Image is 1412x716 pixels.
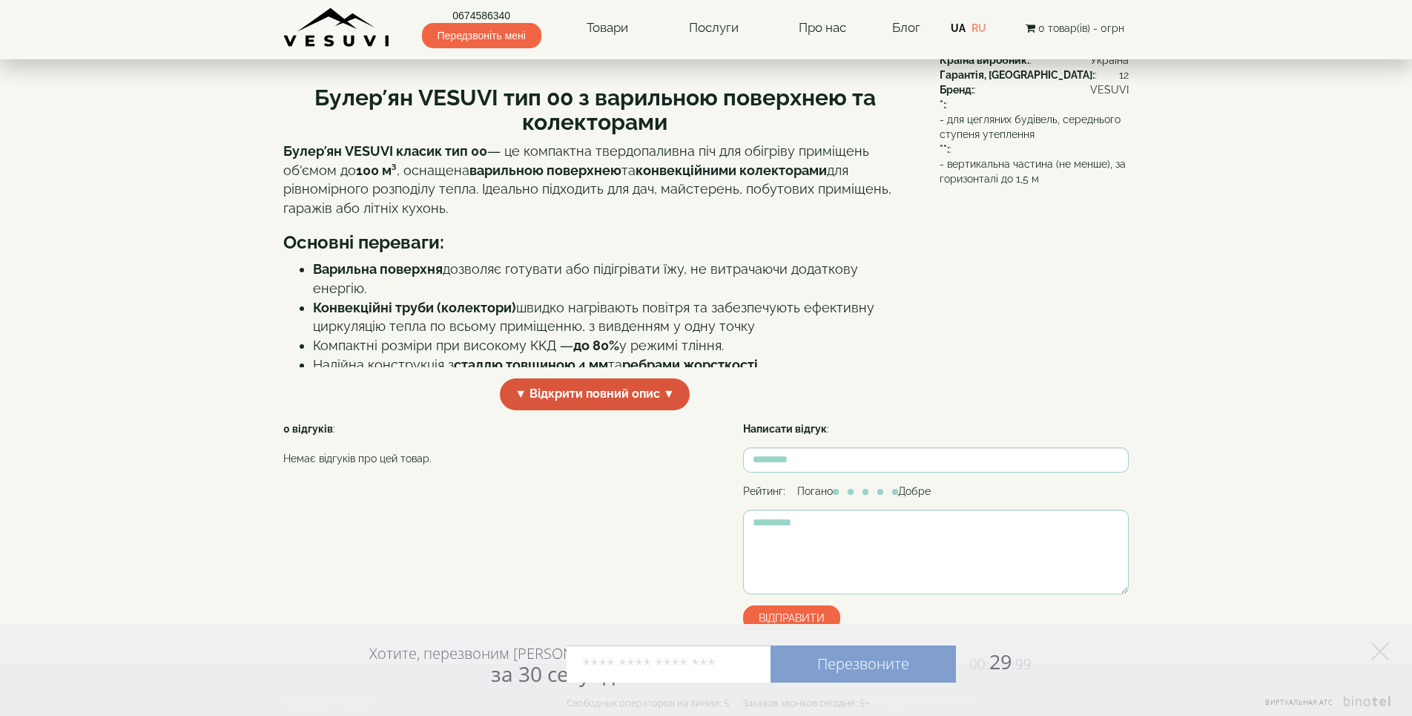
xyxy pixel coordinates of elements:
[771,646,956,683] a: Перезвоните
[313,336,906,355] li: Компактні розміри при високому ККД — у режимі тління.
[283,421,706,473] div: :
[1021,20,1129,36] button: 0 товар(ів) - 0грн
[283,143,487,159] strong: Булер’ян VESUVI класик тип 00
[1119,68,1129,82] span: 12
[313,298,906,336] li: швидко нагрівають повітря та забезпечують ефективну циркуляцію тепла по всьому приміщенню, з вивд...
[940,53,1129,68] div: :
[969,654,989,674] span: 00:
[940,84,974,96] b: Бренд:
[283,451,706,466] p: Немає відгуків про цей товар.
[313,300,516,315] strong: Конвекційні труби (колектори)
[1090,53,1129,68] span: Україна
[971,22,986,34] a: RU
[573,338,619,353] strong: до 80%
[283,231,444,253] b: Основні переваги:
[469,162,621,178] strong: варильною поверхнею
[1090,82,1129,97] span: VESUVI
[940,54,1029,66] b: Країна виробник:
[283,142,906,218] p: — це компактна твердопаливна піч для обігріву приміщень об'ємом до , оснащена та для рівномірного...
[940,69,1095,81] b: Гарантія, [GEOGRAPHIC_DATA]:
[940,112,1129,157] div: :
[940,97,1129,112] div: :
[369,644,624,686] div: Хотите, перезвоним [PERSON_NAME]
[283,423,333,435] strong: 0 відгуків
[1012,654,1032,674] span: :99
[951,22,966,34] a: UA
[1038,22,1124,34] span: 0 товар(ів) - 0грн
[940,82,1129,97] div: :
[313,261,443,277] strong: Варильна поверхня
[454,357,608,372] strong: сталлю товщиною 4 мм
[892,20,920,35] a: Блог
[784,11,861,45] a: Про нас
[422,23,541,48] span: Передзвоніть мені
[572,11,643,45] a: Товари
[743,423,827,435] strong: Написати відгук
[743,484,1129,499] div: Рейтинг: Погано Добре
[956,648,1032,675] span: 29
[674,11,753,45] a: Послуги
[491,660,624,688] span: за 30 секунд?
[940,157,1129,186] span: - вертикальна частина (не менше), за горизонталі до 1,5 м
[356,162,397,178] strong: 100 м³
[1256,696,1393,716] a: Виртуальная АТС
[567,697,870,709] div: Свободных операторов на линии: 5 Заказов звонков сегодня: 5+
[940,112,1129,142] span: - для цегляних будівель, середнього ступеня утеплення
[743,421,1129,436] div: :
[313,355,906,375] li: Надійна конструкція з та .
[422,8,541,23] a: 0674586340
[940,68,1129,82] div: :
[636,162,827,178] strong: конвекційними колекторами
[500,378,690,410] span: ▼ Відкрити повний опис ▼
[622,357,758,372] strong: ребрами жорсткості
[1265,697,1333,707] span: Виртуальная АТС
[313,260,906,298] li: дозволяє готувати або підігрівати їжу, не витрачаючи додаткову енергію.
[283,7,391,48] img: content
[314,85,876,135] b: Булер’ян VESUVI тип 00 з варильною поверхнею та колекторами
[743,605,840,631] button: Відправити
